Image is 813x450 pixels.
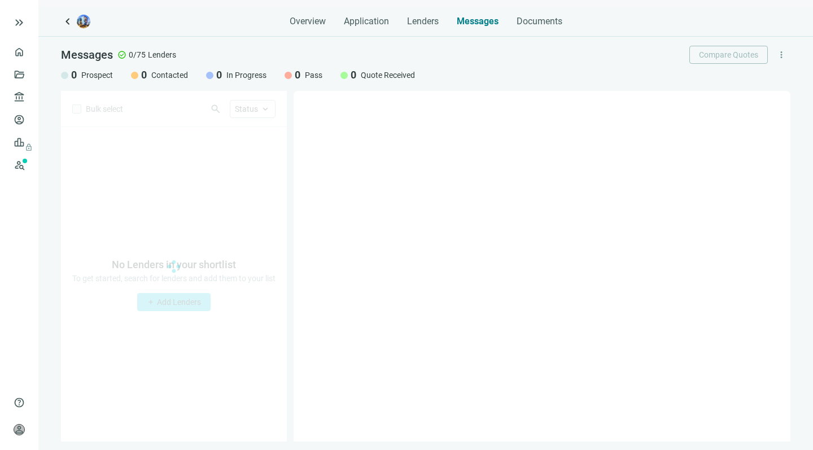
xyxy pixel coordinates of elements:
[14,424,25,435] span: person
[776,50,786,60] span: more_vert
[129,49,146,60] span: 0/75
[14,397,25,408] span: help
[305,69,322,81] span: Pass
[148,49,176,60] span: Lenders
[407,16,439,27] span: Lenders
[61,15,75,28] a: keyboard_arrow_left
[141,68,147,82] span: 0
[226,69,266,81] span: In Progress
[361,69,415,81] span: Quote Received
[457,16,499,27] span: Messages
[61,48,113,62] span: Messages
[517,16,562,27] span: Documents
[344,16,389,27] span: Application
[151,69,188,81] span: Contacted
[77,15,90,28] img: deal-logo
[689,46,768,64] button: Compare Quotes
[295,68,300,82] span: 0
[216,68,222,82] span: 0
[71,68,77,82] span: 0
[290,16,326,27] span: Overview
[117,50,126,59] span: check_circle
[81,69,113,81] span: Prospect
[772,46,790,64] button: more_vert
[351,68,356,82] span: 0
[12,16,26,29] button: keyboard_double_arrow_right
